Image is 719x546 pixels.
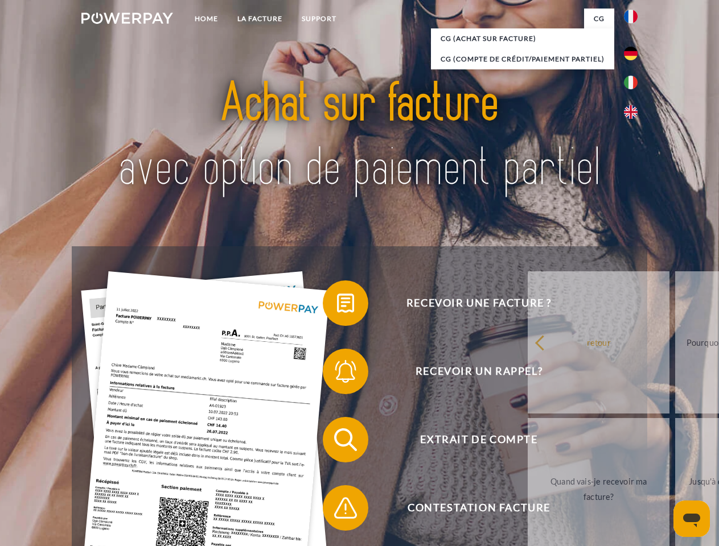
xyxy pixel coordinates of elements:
img: qb_bill.svg [331,289,360,317]
a: LA FACTURE [228,9,292,29]
div: Quand vais-je recevoir ma facture? [535,474,663,504]
iframe: Bouton de lancement de la fenêtre de messagerie [673,500,710,537]
div: retour [535,334,663,350]
img: logo-powerpay-white.svg [81,13,173,24]
img: qb_bell.svg [331,357,360,386]
span: Contestation Facture [339,485,618,531]
button: Recevoir une facture ? [323,280,619,326]
button: Contestation Facture [323,485,619,531]
span: Extrait de compte [339,417,618,462]
img: it [624,76,638,89]
img: qb_search.svg [331,425,360,454]
span: Recevoir un rappel? [339,349,618,394]
a: CG (Compte de crédit/paiement partiel) [431,49,614,69]
a: Home [185,9,228,29]
span: Recevoir une facture ? [339,280,618,326]
button: Recevoir un rappel? [323,349,619,394]
button: Extrait de compte [323,417,619,462]
a: CG [584,9,614,29]
img: fr [624,10,638,23]
img: de [624,47,638,60]
a: CG (achat sur facture) [431,28,614,49]
a: Support [292,9,346,29]
img: title-powerpay_fr.svg [109,55,610,218]
img: en [624,105,638,119]
img: qb_warning.svg [331,494,360,522]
